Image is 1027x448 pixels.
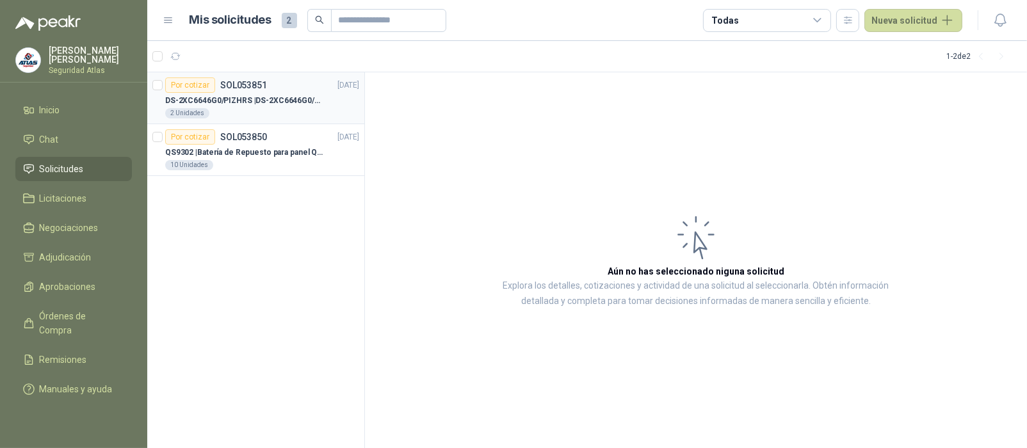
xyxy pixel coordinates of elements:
a: Adjudicación [15,245,132,269]
span: Chat [40,132,59,147]
div: 10 Unidades [165,160,213,170]
div: 1 - 2 de 2 [946,46,1012,67]
span: Inicio [40,103,60,117]
span: Órdenes de Compra [40,309,120,337]
p: [PERSON_NAME] [PERSON_NAME] [49,46,132,64]
span: Aprobaciones [40,280,96,294]
div: Todas [711,13,738,28]
a: Aprobaciones [15,275,132,299]
div: 2 Unidades [165,108,209,118]
p: SOL053850 [220,132,267,141]
span: Solicitudes [40,162,84,176]
h3: Aún no has seleccionado niguna solicitud [608,264,784,278]
p: DS-2XC6646G0/PIZHRS | DS-2XC6646G0/PIZHRS(2.8-12mm)(O-STD) [165,95,325,107]
span: Manuales y ayuda [40,382,113,396]
a: Remisiones [15,348,132,372]
p: [DATE] [337,131,359,143]
span: Negociaciones [40,221,99,235]
a: Licitaciones [15,186,132,211]
p: Seguridad Atlas [49,67,132,74]
span: 2 [282,13,297,28]
span: search [315,15,324,24]
span: Adjudicación [40,250,92,264]
p: SOL053851 [220,81,267,90]
a: Manuales y ayuda [15,377,132,401]
span: Remisiones [40,353,87,367]
a: Negociaciones [15,216,132,240]
div: Por cotizar [165,77,215,93]
p: [DATE] [337,79,359,92]
a: Chat [15,127,132,152]
a: Órdenes de Compra [15,304,132,342]
button: Nueva solicitud [864,9,962,32]
img: Company Logo [16,48,40,72]
a: Inicio [15,98,132,122]
a: Solicitudes [15,157,132,181]
a: Por cotizarSOL053850[DATE] QS9302 |Batería de Repuesto para panel Qolsys QS930210 Unidades [147,124,364,176]
img: Logo peakr [15,15,81,31]
p: Explora los detalles, cotizaciones y actividad de una solicitud al seleccionarla. Obtén informaci... [493,278,899,309]
span: Licitaciones [40,191,87,205]
p: QS9302 | Batería de Repuesto para panel Qolsys QS9302 [165,147,325,159]
h1: Mis solicitudes [190,11,271,29]
a: Por cotizarSOL053851[DATE] DS-2XC6646G0/PIZHRS |DS-2XC6646G0/PIZHRS(2.8-12mm)(O-STD)2 Unidades [147,72,364,124]
div: Por cotizar [165,129,215,145]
